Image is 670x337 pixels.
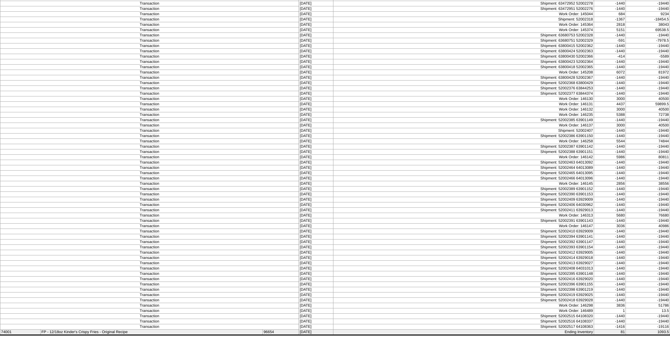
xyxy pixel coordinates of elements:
[594,118,625,123] td: -1440
[0,250,299,255] td: Transaction
[594,75,625,81] td: -1440
[299,128,333,134] td: [DATE]
[626,123,670,128] td: 40500
[299,91,333,96] td: [DATE]
[333,224,594,229] td: Work Order: 146147
[626,86,670,91] td: -19440
[626,197,670,202] td: -19440
[0,287,299,292] td: Transaction
[626,229,670,234] td: -19440
[594,282,625,287] td: -1440
[594,192,625,197] td: -1440
[333,96,594,102] td: Work Order: 146130
[594,229,625,234] td: -1440
[333,139,594,144] td: Work Order: 146258
[594,234,625,240] td: -1440
[299,107,333,112] td: [DATE]
[0,261,299,266] td: Transaction
[626,149,670,155] td: -19440
[299,49,333,54] td: [DATE]
[333,102,594,107] td: Work Order: 146131
[333,298,594,303] td: Shipment: 52002418 63929028
[626,187,670,192] td: -19440
[626,38,670,43] td: -7978.5
[0,192,299,197] td: Transaction
[594,54,625,59] td: -414
[333,43,594,49] td: Shipment: 63800415 52002362
[333,287,594,292] td: Shipment: 52002398 63901219
[626,266,670,271] td: -19440
[594,86,625,91] td: -1440
[333,261,594,266] td: Shipment: 52002413 63929027
[0,102,299,107] td: Transaction
[333,6,594,12] td: Shipment: 63472951 52002276
[626,144,670,149] td: -19440
[0,266,299,271] td: Transaction
[626,59,670,65] td: -19440
[299,17,333,22] td: [DATE]
[594,208,625,213] td: -1440
[333,165,594,171] td: Shipment: 52002464 64013089
[299,65,333,70] td: [DATE]
[333,255,594,261] td: Shipment: 52002414 63929018
[333,171,594,176] td: Shipment: 52002465 64013095
[594,70,625,75] td: 6072
[594,91,625,96] td: -1440
[299,250,333,255] td: [DATE]
[594,144,625,149] td: -1440
[594,314,625,319] td: -1440
[299,213,333,218] td: [DATE]
[333,91,594,96] td: Shipment: 52002377 63844374
[0,255,299,261] td: Transaction
[594,112,625,118] td: 5388
[333,54,594,59] td: Shipment: 63800430 52002366
[333,208,594,213] td: Shipment: 52002411 63929013
[626,54,670,59] td: -5589
[594,1,625,6] td: -1440
[0,218,299,224] td: Transaction
[626,308,670,314] td: 13.5
[626,298,670,303] td: -19440
[594,107,625,112] td: 3000
[626,17,670,22] td: -18454.5
[626,277,670,282] td: -19440
[299,218,333,224] td: [DATE]
[626,128,670,134] td: -19440
[0,118,299,123] td: Transaction
[594,96,625,102] td: 3000
[0,38,299,43] td: Transaction
[594,277,625,282] td: -1440
[626,314,670,319] td: -19440
[299,266,333,271] td: [DATE]
[626,91,670,96] td: -19440
[333,218,594,224] td: Shipment: 52002391 63901143
[0,81,299,86] td: Transaction
[626,160,670,165] td: -19440
[0,96,299,102] td: Transaction
[626,240,670,245] td: -19440
[333,75,594,81] td: Shipment: 63800428 52002367
[299,308,333,314] td: [DATE]
[333,107,594,112] td: Work Order: 146132
[594,33,625,38] td: -1440
[594,59,625,65] td: -1440
[333,266,594,271] td: Shipment: 52002408 64031013
[626,165,670,171] td: -19440
[594,38,625,43] td: -591
[333,245,594,250] td: Shipment: 52002393 63901154
[626,33,670,38] td: -19440
[299,208,333,213] td: [DATE]
[333,38,594,43] td: Shipment: 63680751 52002329
[333,1,594,6] td: Shipment: 63472952 52002278
[0,292,299,298] td: Transaction
[0,208,299,213] td: Transaction
[626,213,670,218] td: 76680
[299,96,333,102] td: [DATE]
[626,261,670,266] td: -19440
[626,155,670,160] td: 80811
[0,160,299,165] td: Transaction
[0,213,299,218] td: Transaction
[594,139,625,144] td: 5544
[333,155,594,160] td: Work Order: 146142
[333,176,594,181] td: Shipment: 52002466 64013096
